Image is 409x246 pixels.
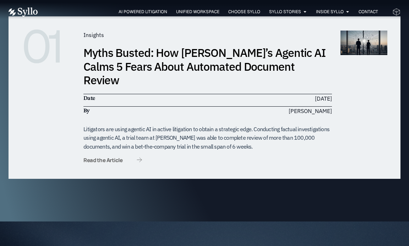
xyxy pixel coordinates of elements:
span: Insights [83,31,104,38]
a: Syllo Stories [269,9,301,15]
img: muthsBusted [340,31,387,55]
span: Read the Article [83,157,122,163]
a: AI Powered Litigation [119,9,167,15]
a: Inside Syllo [316,9,344,15]
a: Contact [359,9,378,15]
div: Menu Toggle [52,9,378,15]
a: Myths Busted: How [PERSON_NAME]’s Agentic AI Calms 5 Fears About Automated Document Review [83,45,326,87]
a: Choose Syllo [228,9,260,15]
h6: By [83,107,204,114]
time: [DATE] [315,95,332,102]
a: Read the Article [83,157,142,165]
img: Vector [9,7,38,17]
div: Litigators are using agentic AI in active litigation to obtain a strategic edge. Conducting factu... [83,125,332,151]
a: Unified Workspace [176,9,219,15]
nav: Menu [52,9,378,15]
h6: 01 [22,31,75,63]
h6: Date [83,94,204,102]
span: [PERSON_NAME] [289,107,332,115]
